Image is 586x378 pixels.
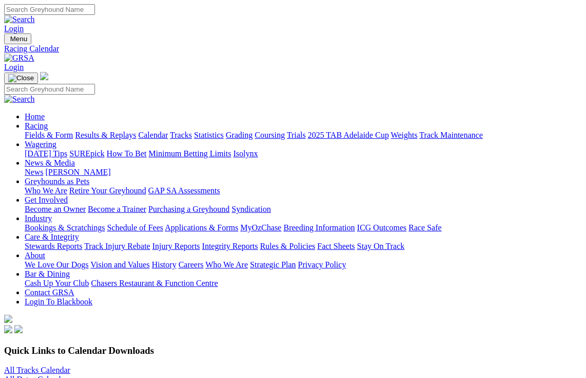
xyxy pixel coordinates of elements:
a: [DATE] Tips [25,149,67,158]
a: Bar & Dining [25,269,70,278]
a: Breeding Information [283,223,355,232]
img: GRSA [4,53,34,63]
a: Calendar [138,131,168,139]
a: Trials [287,131,306,139]
h3: Quick Links to Calendar Downloads [4,345,582,356]
a: Injury Reports [152,242,200,250]
a: Track Maintenance [420,131,483,139]
a: Login To Blackbook [25,297,92,306]
a: MyOzChase [240,223,281,232]
a: History [152,260,176,269]
a: Become an Owner [25,205,86,213]
a: Rules & Policies [260,242,315,250]
a: Vision and Values [90,260,149,269]
a: Stay On Track [357,242,404,250]
div: Care & Integrity [25,242,582,251]
div: About [25,260,582,269]
a: Industry [25,214,52,223]
div: News & Media [25,168,582,177]
a: News [25,168,43,176]
button: Toggle navigation [4,73,38,84]
a: We Love Our Dogs [25,260,88,269]
a: Login [4,63,24,71]
a: Privacy Policy [298,260,346,269]
a: Applications & Forms [165,223,238,232]
a: Retire Your Greyhound [69,186,146,195]
div: Racing [25,131,582,140]
button: Toggle navigation [4,33,31,44]
a: Who We Are [25,186,67,195]
a: Racing Calendar [4,44,582,53]
a: Care & Integrity [25,232,79,241]
a: [PERSON_NAME] [45,168,110,176]
a: Purchasing a Greyhound [148,205,230,213]
img: logo-grsa-white.png [40,72,48,80]
a: About [25,251,45,260]
a: Isolynx [233,149,258,158]
img: Search [4,95,35,104]
div: Bar & Dining [25,279,582,288]
img: Search [4,15,35,24]
a: Fields & Form [25,131,73,139]
a: Cash Up Your Club [25,279,89,287]
img: logo-grsa-white.png [4,315,12,323]
a: SUREpick [69,149,104,158]
a: Get Involved [25,195,68,204]
a: Become a Trainer [88,205,146,213]
a: Who We Are [205,260,248,269]
a: Minimum Betting Limits [148,149,231,158]
a: Fact Sheets [317,242,355,250]
a: Tracks [170,131,192,139]
div: Greyhounds as Pets [25,186,582,195]
a: Contact GRSA [25,288,74,297]
a: Statistics [194,131,224,139]
div: Get Involved [25,205,582,214]
a: How To Bet [107,149,147,158]
a: Grading [226,131,253,139]
img: Close [8,74,34,82]
a: ICG Outcomes [357,223,406,232]
img: twitter.svg [14,325,23,333]
a: News & Media [25,158,75,167]
input: Search [4,84,95,95]
span: Menu [10,35,27,43]
a: Home [25,112,45,121]
a: Syndication [232,205,271,213]
a: Careers [178,260,203,269]
a: Bookings & Scratchings [25,223,105,232]
a: Chasers Restaurant & Function Centre [91,279,218,287]
input: Search [4,4,95,15]
a: Track Injury Rebate [84,242,150,250]
a: Wagering [25,140,56,149]
a: Weights [391,131,418,139]
a: Stewards Reports [25,242,82,250]
a: Race Safe [408,223,441,232]
a: Results & Replays [75,131,136,139]
img: facebook.svg [4,325,12,333]
a: GAP SA Assessments [148,186,220,195]
a: Schedule of Fees [107,223,163,232]
a: All Tracks Calendar [4,366,70,374]
div: Wagering [25,149,582,158]
div: Industry [25,223,582,232]
a: Coursing [255,131,285,139]
a: Racing [25,121,48,130]
a: Login [4,24,24,33]
a: Greyhounds as Pets [25,177,89,186]
a: 2025 TAB Adelaide Cup [308,131,389,139]
a: Strategic Plan [250,260,296,269]
a: Integrity Reports [202,242,258,250]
